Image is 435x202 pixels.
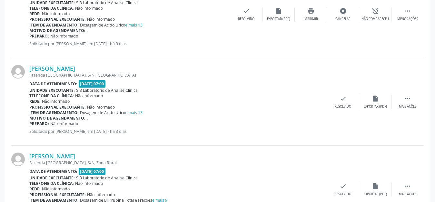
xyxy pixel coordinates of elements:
[404,183,411,190] i: 
[29,72,327,78] div: Fazenda [GEOGRAPHIC_DATA], S/N, [GEOGRAPHIC_DATA]
[29,192,86,197] b: Profissional executante:
[87,192,115,197] span: Não informado
[80,110,143,115] span: Dosagem de Acido Urico
[29,81,77,87] b: Data de atendimento:
[50,121,78,126] span: Não informado
[80,22,143,28] span: Dosagem de Acido Urico
[29,65,75,72] a: [PERSON_NAME]
[79,80,106,88] span: [DATE] 07:00
[372,7,379,15] i: alarm_off
[29,88,75,93] b: Unidade executante:
[335,192,351,197] div: Resolvido
[238,17,254,21] div: Resolvido
[404,95,411,102] i: 
[29,186,41,192] b: Rede:
[29,115,85,121] b: Motivo de agendamento:
[29,104,86,110] b: Profissional executante:
[29,93,74,99] b: Telefone da clínica:
[87,16,115,22] span: Não informado
[340,183,347,190] i: check
[372,95,379,102] i: insert_drive_file
[125,110,143,115] a: e mais 13
[11,153,25,166] img: img
[340,95,347,102] i: check
[50,33,78,39] span: Não informado
[75,5,103,11] span: Não informado
[76,175,138,181] span: S B Laboratorio de Analise Clinica
[42,11,70,16] span: Não informado
[364,104,387,109] div: Exportar (PDF)
[29,181,74,186] b: Telefone da clínica:
[75,93,103,99] span: Não informado
[335,17,351,21] div: Cancelar
[29,22,79,28] b: Item de agendamento:
[243,7,250,15] i: check
[399,192,416,197] div: Mais ações
[29,110,79,115] b: Item de agendamento:
[29,129,327,134] p: Solicitado por [PERSON_NAME] em [DATE] - há 3 dias
[404,7,411,15] i: 
[87,104,115,110] span: Não informado
[11,65,25,79] img: img
[340,7,347,15] i: cancel
[125,22,143,28] a: e mais 13
[75,181,103,186] span: Não informado
[29,169,77,174] b: Data de atendimento:
[29,33,49,39] b: Preparo:
[76,88,138,93] span: S B Laboratorio de Analise Clinica
[364,192,387,197] div: Exportar (PDF)
[29,99,41,104] b: Rede:
[307,7,314,15] i: print
[29,5,74,11] b: Telefone da clínica:
[87,28,88,33] span: .
[335,104,351,109] div: Resolvido
[29,153,75,160] a: [PERSON_NAME]
[29,11,41,16] b: Rede:
[42,186,70,192] span: Não informado
[29,16,86,22] b: Profissional executante:
[42,99,70,104] span: Não informado
[29,28,85,33] b: Motivo de agendamento:
[303,17,318,21] div: Imprimir
[87,115,88,121] span: .
[275,7,282,15] i: insert_drive_file
[361,17,389,21] div: Não compareceu
[397,17,418,21] div: Menos ações
[29,175,75,181] b: Unidade executante:
[372,183,379,190] i: insert_drive_file
[29,121,49,126] b: Preparo:
[29,41,230,47] p: Solicitado por [PERSON_NAME] em [DATE] - há 3 dias
[79,168,106,175] span: [DATE] 07:00
[29,160,327,165] div: Fazenda [GEOGRAPHIC_DATA], S/N, Zona Rural
[399,104,416,109] div: Mais ações
[267,17,290,21] div: Exportar (PDF)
